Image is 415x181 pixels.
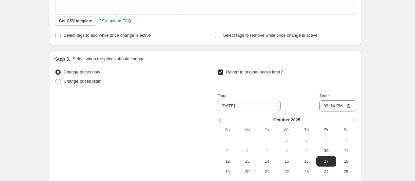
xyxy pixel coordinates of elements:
[260,148,274,153] span: 7
[218,101,281,111] input: 10/10/2025
[319,159,333,164] span: 17
[316,125,336,135] th: Friday
[220,127,235,132] span: Su
[339,169,353,174] span: 25
[240,159,254,164] span: 13
[319,169,333,174] span: 24
[237,156,257,167] button: Monday October 13 2025
[319,127,333,132] span: Fr
[336,167,356,177] button: Saturday October 25 2025
[319,93,328,98] span: Time
[64,33,151,38] span: Select tags to add while price change is active
[64,79,101,84] span: Change prices later
[339,159,353,164] span: 18
[316,167,336,177] button: Friday October 24 2025
[218,156,237,167] button: Sunday October 12 2025
[257,167,277,177] button: Tuesday October 21 2025
[280,148,294,153] span: 8
[220,159,235,164] span: 12
[339,148,353,153] span: 11
[277,167,297,177] button: Wednesday October 22 2025
[316,156,336,167] button: Friday October 17 2025
[220,169,235,174] span: 19
[220,148,235,153] span: 5
[299,148,314,153] span: 9
[240,127,254,132] span: Mo
[223,33,318,38] span: Select tags to remove while price change is active
[226,70,283,74] span: Revert to original prices later?
[348,115,357,125] button: Show next month, November 2025
[297,167,316,177] button: Thursday October 23 2025
[55,56,70,62] h2: Step 3.
[316,135,336,146] button: Friday October 3 2025
[218,125,237,135] th: Sunday
[280,169,294,174] span: 22
[73,56,145,62] p: Select when the prices should change
[297,125,316,135] th: Thursday
[218,146,237,156] button: Sunday October 5 2025
[260,169,274,174] span: 21
[336,156,356,167] button: Saturday October 18 2025
[336,135,356,146] button: Saturday October 4 2025
[316,146,336,156] button: Today Friday October 10 2025
[260,159,274,164] span: 14
[260,127,274,132] span: Tu
[299,138,314,143] span: 2
[280,138,294,143] span: 1
[297,146,316,156] button: Thursday October 9 2025
[240,148,254,153] span: 6
[218,167,237,177] button: Sunday October 19 2025
[280,159,294,164] span: 15
[55,16,96,26] button: Get CSV template
[216,115,226,125] button: Show previous month, September 2025
[257,125,277,135] th: Tuesday
[336,125,356,135] th: Saturday
[59,18,92,24] span: Get CSV template
[99,18,131,24] span: CSV upload FAQ
[257,156,277,167] button: Tuesday October 14 2025
[277,156,297,167] button: Wednesday October 15 2025
[299,169,314,174] span: 23
[64,70,100,74] span: Change prices now
[277,125,297,135] th: Wednesday
[218,93,227,98] span: Date
[277,146,297,156] button: Wednesday October 8 2025
[299,127,314,132] span: Th
[297,156,316,167] button: Thursday October 16 2025
[257,146,277,156] button: Tuesday October 7 2025
[339,138,353,143] span: 4
[297,135,316,146] button: Thursday October 2 2025
[319,148,333,153] span: 10
[237,125,257,135] th: Monday
[336,146,356,156] button: Saturday October 11 2025
[319,100,356,111] input: 12:00
[95,16,135,26] a: CSV upload FAQ
[237,146,257,156] button: Monday October 6 2025
[339,127,353,132] span: Sa
[280,127,294,132] span: We
[277,135,297,146] button: Wednesday October 1 2025
[240,169,254,174] span: 20
[319,138,333,143] span: 3
[237,167,257,177] button: Monday October 20 2025
[299,159,314,164] span: 16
